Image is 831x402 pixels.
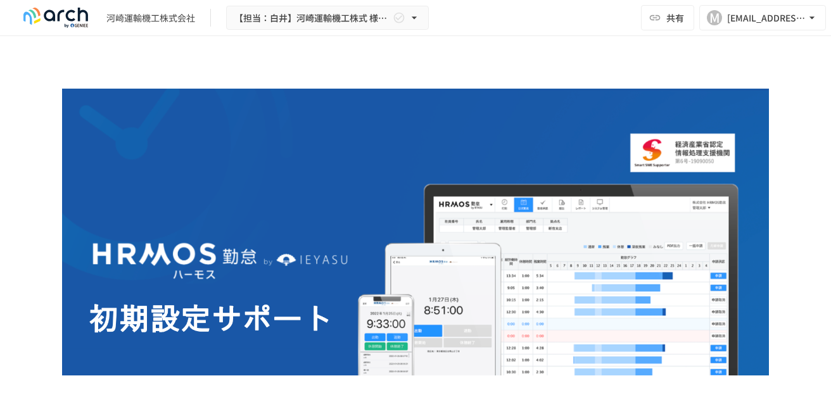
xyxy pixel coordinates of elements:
[234,10,390,26] span: 【担当：白井】河崎運輸機工株式 様_初期設定サポート
[106,11,195,25] div: 河崎運輸機工株式会社
[15,8,96,28] img: logo-default@2x-9cf2c760.svg
[226,6,429,30] button: 【担当：白井】河崎運輸機工株式 様_初期設定サポート
[707,10,722,25] div: M
[727,10,806,26] div: [EMAIL_ADDRESS][DOMAIN_NAME]
[699,5,826,30] button: M[EMAIL_ADDRESS][DOMAIN_NAME]
[641,5,694,30] button: 共有
[666,11,684,25] span: 共有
